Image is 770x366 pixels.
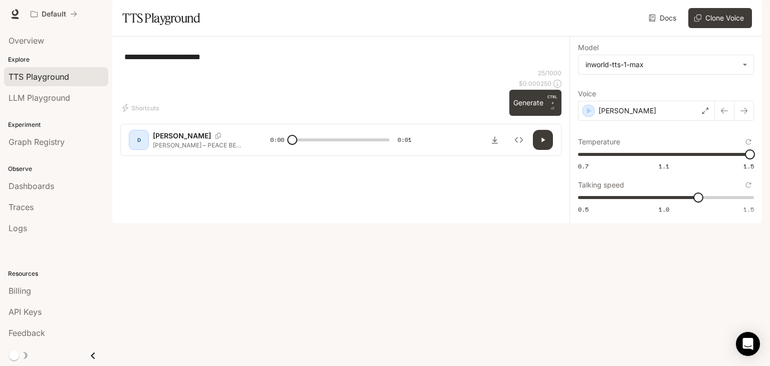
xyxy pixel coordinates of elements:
[398,135,412,145] span: 0:01
[547,94,557,112] p: ⏎
[538,69,561,77] p: 25 / 1000
[599,106,656,116] p: [PERSON_NAME]
[509,130,529,150] button: Inspect
[153,131,211,141] p: [PERSON_NAME]
[42,10,66,19] p: Default
[547,94,557,106] p: CTRL +
[578,181,624,189] p: Talking speed
[153,141,246,149] p: [PERSON_NAME] – PEACE BE UPON HIM
[688,8,752,28] button: Clone Voice
[586,60,737,70] div: inworld-tts-1-max
[578,138,620,145] p: Temperature
[743,162,754,170] span: 1.5
[519,79,551,88] p: $ 0.000250
[211,133,225,139] button: Copy Voice ID
[743,205,754,214] span: 1.5
[122,8,200,28] h1: TTS Playground
[509,90,561,116] button: GenerateCTRL +⏎
[659,205,669,214] span: 1.0
[647,8,680,28] a: Docs
[26,4,82,24] button: All workspaces
[736,332,760,356] div: Open Intercom Messenger
[578,44,599,51] p: Model
[485,130,505,150] button: Download audio
[579,55,753,74] div: inworld-tts-1-max
[270,135,284,145] span: 0:00
[578,90,596,97] p: Voice
[659,162,669,170] span: 1.1
[743,179,754,191] button: Reset to default
[131,132,147,148] div: D
[578,205,589,214] span: 0.5
[578,162,589,170] span: 0.7
[743,136,754,147] button: Reset to default
[120,100,163,116] button: Shortcuts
